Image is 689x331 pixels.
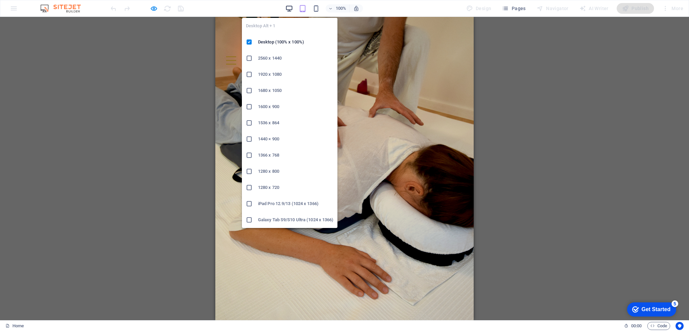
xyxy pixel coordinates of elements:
[258,119,333,127] h6: 1536 x 864
[258,38,333,46] h6: Desktop (100% x 100%)
[20,7,49,13] div: Get Started
[258,54,333,62] h6: 2560 x 1440
[5,3,55,18] div: Get Started 5 items remaining, 0% complete
[258,87,333,95] h6: 1680 x 1050
[258,167,333,175] h6: 1280 x 800
[502,5,525,12] span: Pages
[258,135,333,143] h6: 1440 × 900
[258,200,333,208] h6: iPad Pro 12.9/13 (1024 x 1366)
[326,4,350,12] button: 100%
[624,322,642,330] h6: Session time
[258,103,333,111] h6: 1600 x 900
[631,322,642,330] span: 00 00
[258,184,333,192] h6: 1280 x 720
[676,322,684,330] button: Usercentrics
[647,322,670,330] button: Code
[650,322,667,330] span: Code
[353,5,359,11] i: On resize automatically adjust zoom level to fit chosen device.
[636,323,637,328] span: :
[50,1,57,8] div: 5
[258,70,333,78] h6: 1920 x 1080
[499,3,528,14] button: Pages
[258,151,333,159] h6: 1366 x 768
[258,216,333,224] h6: Galaxy Tab S9/S10 Ultra (1024 x 1366)
[5,322,24,330] a: Click to cancel selection. Double-click to open Pages
[336,4,347,12] h6: 100%
[39,4,89,12] img: Editor Logo
[464,3,494,14] div: Design (Ctrl+Alt+Y)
